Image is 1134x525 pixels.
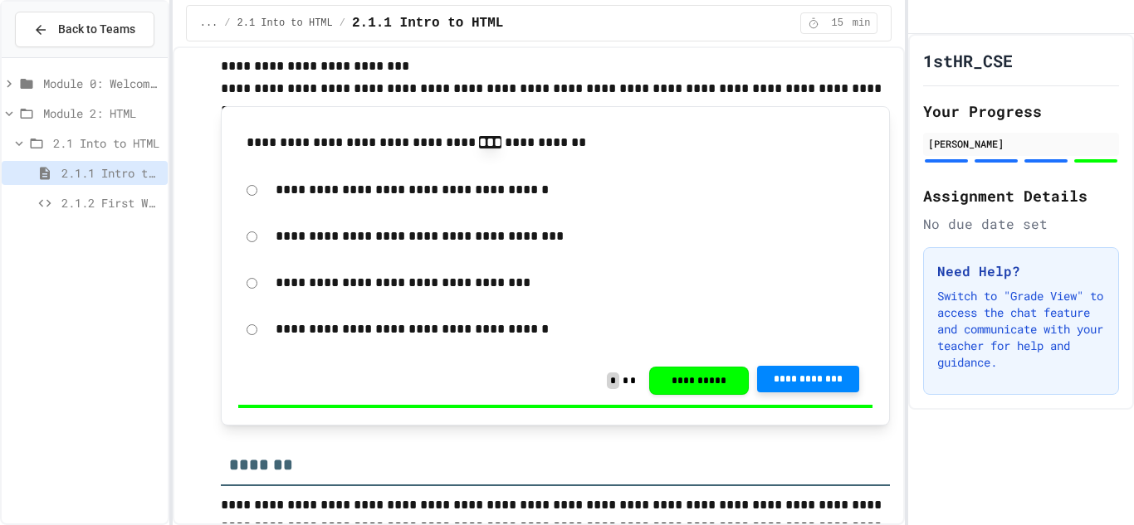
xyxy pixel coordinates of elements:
[937,288,1105,371] p: Switch to "Grade View" to access the chat feature and communicate with your teacher for help and ...
[853,17,871,30] span: min
[61,194,161,211] span: 2.1.2 First Webpage
[824,17,851,30] span: 15
[43,75,161,92] span: Module 0: Welcome to Web Development
[53,134,161,152] span: 2.1 Into to HTML
[237,17,333,30] span: 2.1 Into to HTML
[928,136,1114,151] div: [PERSON_NAME]
[61,164,161,182] span: 2.1.1 Intro to HTML
[43,105,161,122] span: Module 2: HTML
[340,17,345,30] span: /
[923,49,1013,72] h1: 1stHR_CSE
[200,17,218,30] span: ...
[224,17,230,30] span: /
[937,261,1105,281] h3: Need Help?
[923,214,1119,234] div: No due date set
[352,13,503,33] span: 2.1.1 Intro to HTML
[923,184,1119,207] h2: Assignment Details
[15,12,154,47] button: Back to Teams
[58,21,135,38] span: Back to Teams
[923,100,1119,123] h2: Your Progress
